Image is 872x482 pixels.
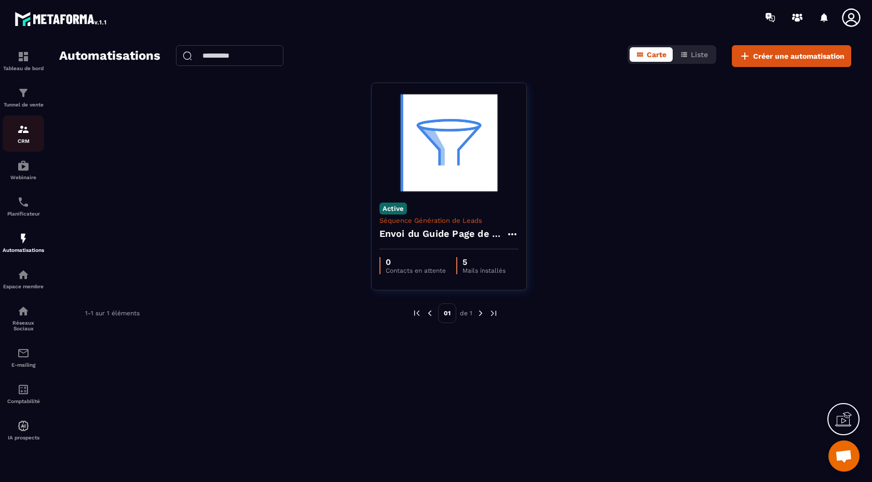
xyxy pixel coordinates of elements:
[17,269,30,281] img: automations
[3,398,44,404] p: Comptabilité
[460,309,472,317] p: de 1
[3,362,44,368] p: E-mailing
[379,91,519,195] img: automation-background
[17,196,30,208] img: scheduler
[462,267,506,274] p: Mails installés
[828,440,860,472] a: Ouvrir le chat
[3,102,44,108] p: Tunnel de vente
[17,123,30,136] img: formation
[379,217,519,224] p: Séquence Génération de Leads
[3,339,44,376] a: emailemailE-mailing
[15,9,108,28] img: logo
[3,224,44,261] a: automationsautomationsAutomatisations
[386,257,446,267] p: 0
[3,284,44,289] p: Espace membre
[691,50,708,59] span: Liste
[753,51,844,61] span: Créer une automatisation
[3,376,44,412] a: accountantaccountantComptabilité
[476,309,485,318] img: next
[17,159,30,172] img: automations
[489,309,498,318] img: next
[17,383,30,396] img: accountant
[3,261,44,297] a: automationsautomationsEspace membre
[3,138,44,144] p: CRM
[59,45,160,67] h2: Automatisations
[674,47,714,62] button: Liste
[3,65,44,71] p: Tableau de bord
[3,435,44,440] p: IA prospects
[3,188,44,224] a: schedulerschedulerPlanificateur
[3,43,44,79] a: formationformationTableau de bord
[17,232,30,245] img: automations
[647,50,666,59] span: Carte
[17,420,30,432] img: automations
[3,247,44,253] p: Automatisations
[3,79,44,115] a: formationformationTunnel de vente
[3,320,44,331] p: Réseaux Sociaux
[386,267,446,274] p: Contacts en attente
[3,297,44,339] a: social-networksocial-networkRéseaux Sociaux
[3,211,44,217] p: Planificateur
[85,310,140,317] p: 1-1 sur 1 éléments
[630,47,673,62] button: Carte
[3,115,44,152] a: formationformationCRM
[3,152,44,188] a: automationsautomationsWebinaire
[379,226,506,241] h4: Envoi du Guide Page de Capture - Guide Core
[438,303,456,323] p: 01
[412,309,421,318] img: prev
[425,309,434,318] img: prev
[17,50,30,63] img: formation
[379,203,407,215] p: Active
[17,347,30,359] img: email
[3,175,44,180] p: Webinaire
[732,45,851,67] button: Créer une automatisation
[17,87,30,99] img: formation
[462,257,506,267] p: 5
[17,305,30,317] img: social-network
